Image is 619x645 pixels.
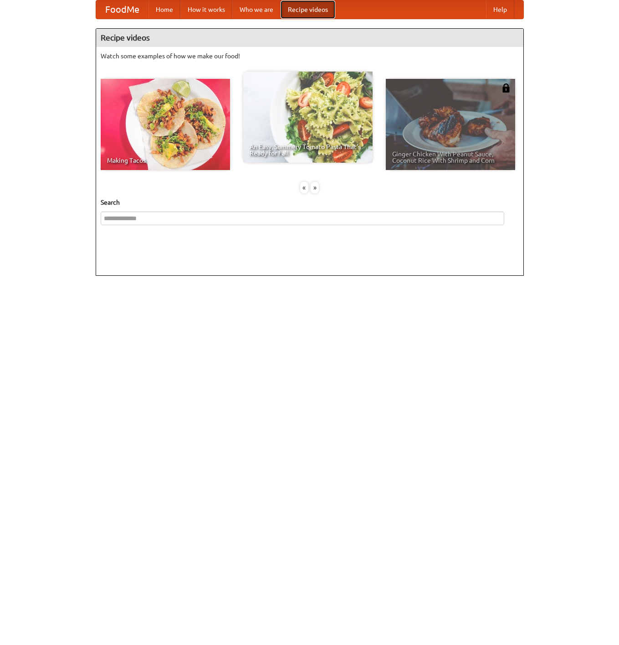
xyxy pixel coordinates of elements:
span: An Easy, Summery Tomato Pasta That's Ready for Fall [250,144,366,156]
a: Who we are [232,0,281,19]
p: Watch some examples of how we make our food! [101,52,519,61]
a: An Easy, Summery Tomato Pasta That's Ready for Fall [243,72,373,163]
a: Making Tacos [101,79,230,170]
h5: Search [101,198,519,207]
h4: Recipe videos [96,29,523,47]
a: How it works [180,0,232,19]
a: FoodMe [96,0,148,19]
span: Making Tacos [107,157,224,164]
a: Recipe videos [281,0,335,19]
img: 483408.png [501,83,511,93]
div: « [300,182,308,193]
a: Help [486,0,514,19]
div: » [311,182,319,193]
a: Home [148,0,180,19]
